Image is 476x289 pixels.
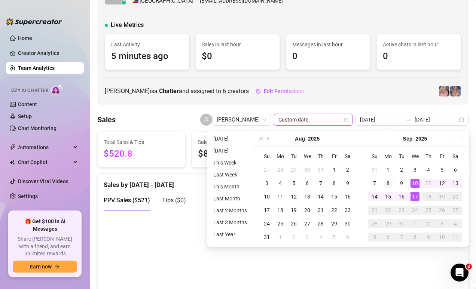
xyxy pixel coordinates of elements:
[449,230,462,244] td: 2025-10-11
[435,203,449,217] td: 2025-09-26
[260,150,274,163] th: Su
[316,233,325,242] div: 4
[264,88,304,94] span: Edit Permissions
[260,190,274,203] td: 2025-08-10
[381,190,395,203] td: 2025-09-15
[13,261,77,273] button: Earn nowarrow-right
[370,219,379,228] div: 28
[344,117,348,122] span: calendar
[265,131,273,146] button: Previous month (PageUp)
[104,174,462,190] div: Sales by [DATE] - [DATE]
[327,203,341,217] td: 2025-08-22
[18,141,71,153] span: Automations
[437,206,446,215] div: 26
[316,165,325,174] div: 31
[316,192,325,201] div: 14
[437,179,446,188] div: 12
[162,197,186,204] span: Tips ( $0 )
[287,217,300,230] td: 2025-08-26
[343,165,352,174] div: 2
[449,217,462,230] td: 2025-10-04
[276,219,285,228] div: 25
[384,179,393,188] div: 8
[210,206,250,215] li: Last 2 Months
[316,179,325,188] div: 7
[424,219,433,228] div: 2
[408,150,422,163] th: We
[341,203,354,217] td: 2025-08-23
[198,147,274,161] span: $8.9
[260,230,274,244] td: 2025-08-31
[435,190,449,203] td: 2025-09-19
[274,163,287,176] td: 2025-07-28
[18,65,55,71] a: Team Analytics
[451,233,460,242] div: 11
[449,190,462,203] td: 2025-09-20
[314,150,327,163] th: Th
[13,218,77,233] span: 🎁 Get $100 in AI Messages
[408,203,422,217] td: 2025-09-24
[210,182,250,191] li: This Month
[327,176,341,190] td: 2025-08-08
[287,176,300,190] td: 2025-08-05
[370,206,379,215] div: 21
[159,87,179,95] b: Chatter
[204,117,209,122] span: user
[435,230,449,244] td: 2025-10-10
[210,230,250,239] li: Last Year
[360,116,403,124] input: Start date
[330,192,339,201] div: 15
[276,179,285,188] div: 4
[316,206,325,215] div: 21
[343,219,352,228] div: 30
[395,163,408,176] td: 2025-09-02
[341,176,354,190] td: 2025-08-09
[104,138,179,146] span: Total Sales & Tips
[466,264,472,270] span: 2
[260,217,274,230] td: 2025-08-24
[381,176,395,190] td: 2025-09-08
[451,179,460,188] div: 13
[384,219,393,228] div: 29
[314,217,327,230] td: 2025-08-28
[422,217,435,230] td: 2025-10-02
[408,163,422,176] td: 2025-09-03
[18,101,37,107] a: Content
[97,114,116,125] h4: Sales
[368,217,381,230] td: 2025-09-28
[256,131,265,146] button: Last year (Control + left)
[397,233,406,242] div: 7
[415,116,457,124] input: End date
[198,138,274,146] span: Sales / Hour
[314,190,327,203] td: 2025-08-14
[437,192,446,201] div: 19
[397,165,406,174] div: 2
[395,217,408,230] td: 2025-09-30
[422,203,435,217] td: 2025-09-25
[18,35,32,41] a: Home
[295,131,305,146] button: Choose a month
[422,150,435,163] th: Th
[370,179,379,188] div: 7
[341,163,354,176] td: 2025-08-02
[451,206,460,215] div: 27
[397,206,406,215] div: 23
[330,206,339,215] div: 22
[262,179,271,188] div: 3
[422,230,435,244] td: 2025-10-09
[30,264,52,270] span: Earn now
[343,179,352,188] div: 9
[104,197,150,204] span: PPV Sales ( $521 )
[406,117,412,123] span: swap-right
[274,203,287,217] td: 2025-08-18
[411,192,419,201] div: 17
[415,131,427,146] button: Choose a year
[210,170,250,179] li: Last Week
[217,114,266,125] span: Crystel Castillo
[18,125,57,131] a: Chat Monitoring
[327,230,341,244] td: 2025-09-05
[437,233,446,242] div: 10
[289,179,298,188] div: 5
[327,150,341,163] th: Fr
[395,176,408,190] td: 2025-09-09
